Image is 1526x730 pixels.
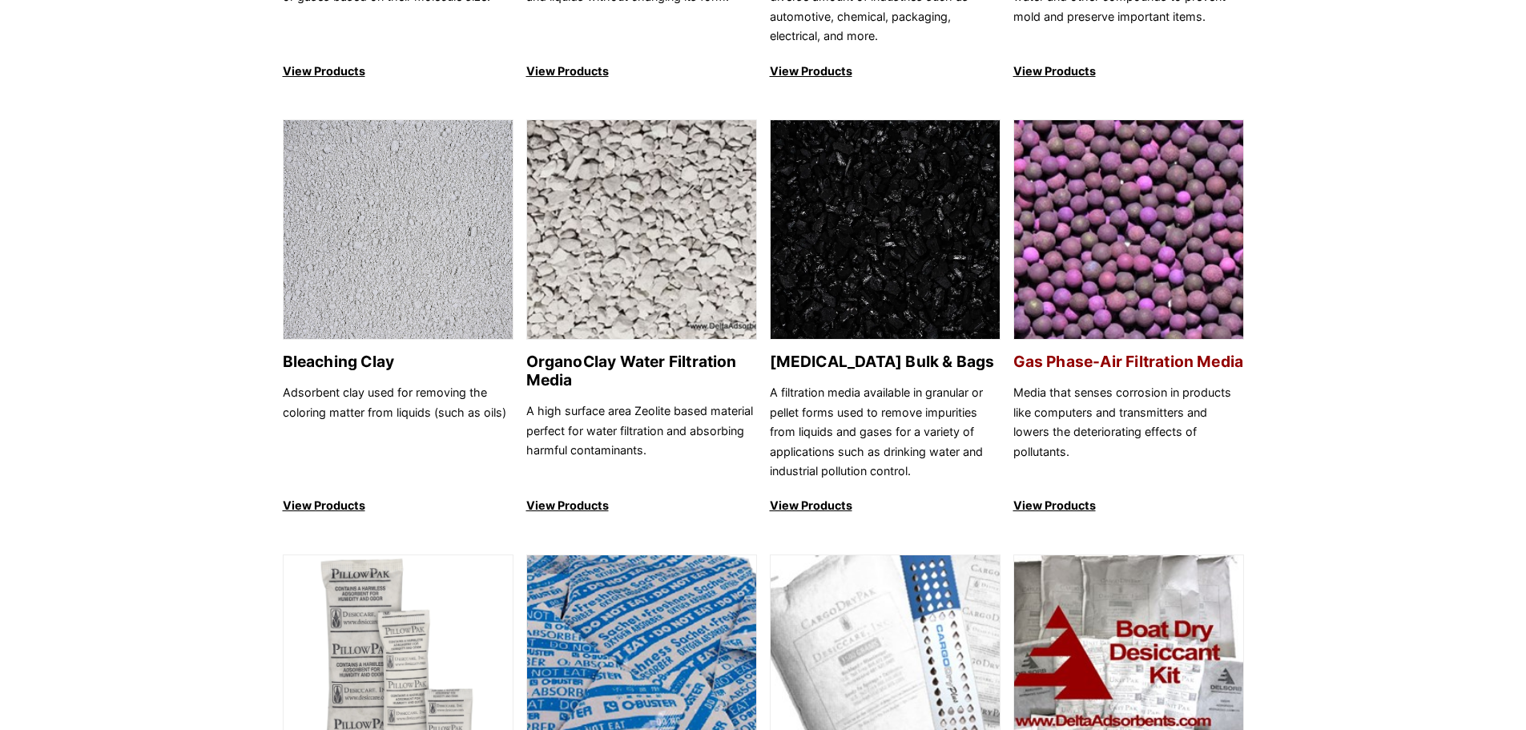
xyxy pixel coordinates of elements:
[283,119,513,516] a: Bleaching Clay Bleaching Clay Adsorbent clay used for removing the coloring matter from liquids (...
[770,119,1001,516] a: Activated Carbon Bulk & Bags [MEDICAL_DATA] Bulk & Bags A filtration media available in granular ...
[770,383,1001,481] p: A filtration media available in granular or pellet forms used to remove impurities from liquids a...
[1013,496,1244,515] p: View Products
[1014,120,1243,341] img: Gas Phase-Air Filtration Media
[283,353,513,371] h2: Bleaching Clay
[526,62,757,81] p: View Products
[283,496,513,515] p: View Products
[527,120,756,341] img: OrganoClay Water Filtration Media
[283,62,513,81] p: View Products
[770,62,1001,81] p: View Products
[770,496,1001,515] p: View Products
[526,401,757,481] p: A high surface area Zeolite based material perfect for water filtration and absorbing harmful con...
[1013,383,1244,481] p: Media that senses corrosion in products like computers and transmitters and lowers the deteriorat...
[1013,62,1244,81] p: View Products
[526,496,757,515] p: View Products
[284,120,513,341] img: Bleaching Clay
[771,120,1000,341] img: Activated Carbon Bulk & Bags
[1013,119,1244,516] a: Gas Phase-Air Filtration Media Gas Phase-Air Filtration Media Media that senses corrosion in prod...
[283,383,513,481] p: Adsorbent clay used for removing the coloring matter from liquids (such as oils)
[526,353,757,389] h2: OrganoClay Water Filtration Media
[770,353,1001,371] h2: [MEDICAL_DATA] Bulk & Bags
[526,119,757,516] a: OrganoClay Water Filtration Media OrganoClay Water Filtration Media A high surface area Zeolite b...
[1013,353,1244,371] h2: Gas Phase-Air Filtration Media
